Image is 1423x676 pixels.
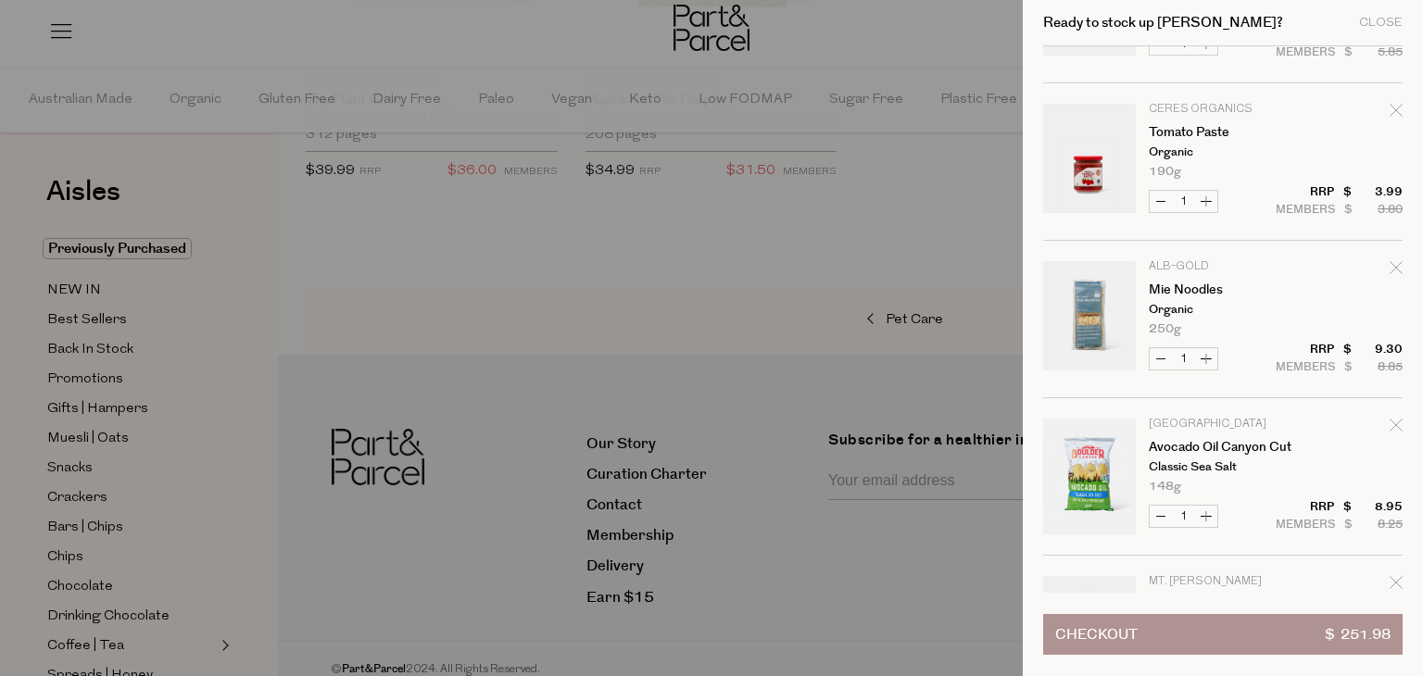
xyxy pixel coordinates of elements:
[1149,481,1181,493] span: 148g
[1359,17,1403,29] div: Close
[1055,615,1138,654] span: Checkout
[1043,614,1403,655] button: Checkout$ 251.98
[1149,166,1181,178] span: 190g
[1149,283,1292,296] a: Mie Noodles
[1149,126,1292,139] a: Tomato Paste
[1390,416,1403,441] div: Remove Avocado Oil Canyon Cut
[1325,615,1391,654] span: $ 251.98
[1390,101,1403,126] div: Remove Tomato Paste
[1149,104,1292,115] p: Ceres Organics
[1149,441,1292,454] a: Avocado Oil Canyon Cut
[1149,146,1292,158] p: Organic
[1149,323,1181,335] span: 250g
[1149,576,1292,587] p: Mt. [PERSON_NAME]
[1149,261,1292,272] p: Alb-Gold
[1149,461,1292,473] p: Classic Sea Salt
[1149,304,1292,316] p: Organic
[1149,419,1292,430] p: [GEOGRAPHIC_DATA]
[1172,191,1195,212] input: QTY Tomato Paste
[1172,506,1195,527] input: QTY Avocado Oil Canyon Cut
[1043,16,1283,30] h2: Ready to stock up [PERSON_NAME]?
[1172,348,1195,369] input: QTY Mie Noodles
[1390,258,1403,283] div: Remove Mie Noodles
[1390,573,1403,598] div: Remove Organic Pressed Juice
